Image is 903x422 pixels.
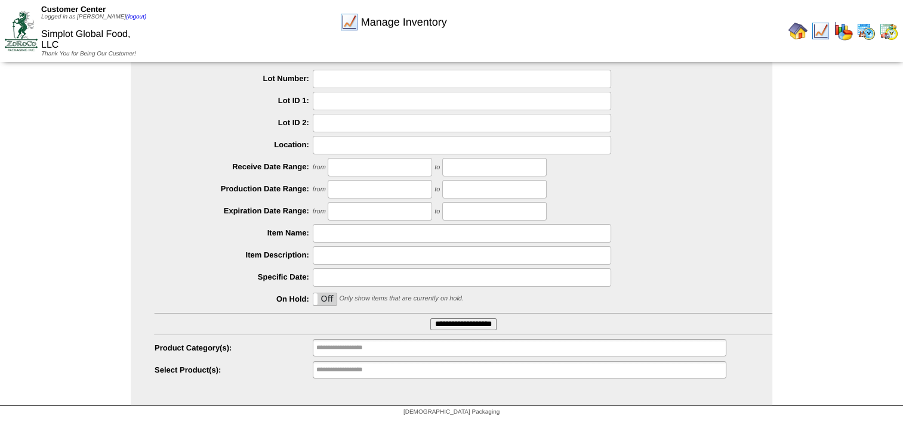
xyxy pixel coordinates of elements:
[155,140,313,149] label: Location:
[155,206,313,215] label: Expiration Date Range:
[155,162,313,171] label: Receive Date Range:
[340,13,359,32] img: line_graph.gif
[155,250,313,259] label: Item Description:
[155,294,313,303] label: On Hold:
[434,164,440,171] span: to
[434,208,440,215] span: to
[41,51,136,57] span: Thank You for Being Our Customer!
[788,21,808,41] img: home.gif
[879,21,898,41] img: calendarinout.gif
[155,272,313,281] label: Specific Date:
[834,21,853,41] img: graph.gif
[434,186,440,193] span: to
[361,16,447,29] span: Manage Inventory
[155,96,313,105] label: Lot ID 1:
[313,186,326,193] span: from
[313,164,326,171] span: from
[856,21,876,41] img: calendarprod.gif
[126,14,146,20] a: (logout)
[155,118,313,127] label: Lot ID 2:
[5,11,38,51] img: ZoRoCo_Logo(Green%26Foil)%20jpg.webp
[313,293,337,305] label: Off
[155,228,313,237] label: Item Name:
[313,293,337,306] div: OnOff
[155,343,313,352] label: Product Category(s):
[155,74,313,83] label: Lot Number:
[403,409,500,415] span: [DEMOGRAPHIC_DATA] Packaging
[155,184,313,193] label: Production Date Range:
[313,208,326,215] span: from
[41,14,146,20] span: Logged in as [PERSON_NAME]
[41,29,130,50] span: Simplot Global Food, LLC
[339,295,463,302] span: Only show items that are currently on hold.
[41,5,106,14] span: Customer Center
[155,365,313,374] label: Select Product(s):
[811,21,830,41] img: line_graph.gif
